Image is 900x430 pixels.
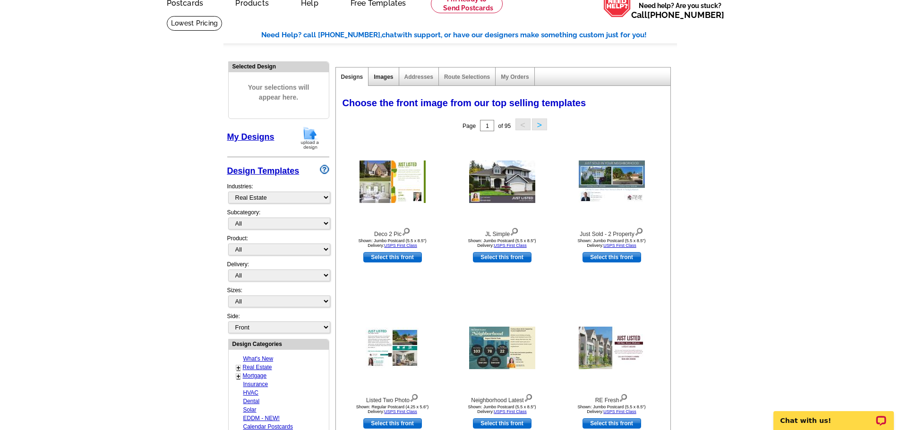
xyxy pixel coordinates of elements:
span: chat [382,31,397,39]
a: My Designs [227,132,274,142]
div: RE Fresh [560,392,664,405]
div: Listed Two Photo [341,392,445,405]
a: Addresses [404,74,433,80]
div: Sizes: [227,286,329,312]
a: Route Selections [444,74,490,80]
img: view design details [410,392,419,402]
iframe: LiveChat chat widget [767,400,900,430]
a: HVAC [243,389,258,396]
a: use this design [473,418,531,429]
div: Subcategory: [227,208,329,234]
img: view design details [510,226,519,236]
img: design-wizard-help-icon.png [320,165,329,174]
img: RE Fresh [579,327,645,369]
div: Shown: Jumbo Postcard (5.5 x 8.5") Delivery: [560,405,664,414]
a: USPS First Class [494,409,527,414]
a: + [237,364,240,371]
div: JL Simple [450,226,554,238]
a: USPS First Class [603,243,636,248]
a: Insurance [243,381,268,388]
div: Shown: Regular Postcard (4.25 x 5.6") Delivery: [341,405,445,414]
span: Choose the front image from our top selling templates [343,98,586,108]
div: Industries: [227,177,329,208]
a: EDDM - NEW! [243,415,280,422]
img: view design details [402,226,411,236]
div: Neighborhood Latest [450,392,554,405]
div: Shown: Jumbo Postcard (5.5 x 8.5") Delivery: [450,405,554,414]
div: Deco 2 Pic [341,226,445,238]
a: Designs [341,74,363,80]
a: Dental [243,398,260,405]
div: Need Help? call [PHONE_NUMBER], with support, or have our designers make something custom just fo... [261,30,677,41]
img: Just Sold - 2 Property [579,160,645,203]
span: Need help? Are you stuck? [631,1,729,20]
a: USPS First Class [384,409,417,414]
a: use this design [583,252,641,262]
img: view design details [619,392,628,402]
a: USPS First Class [494,243,527,248]
div: Shown: Jumbo Postcard (5.5 x 8.5") Delivery: [560,238,664,248]
span: Your selections will appear here. [236,73,322,112]
a: Mortgage [243,372,267,379]
a: use this design [583,418,641,429]
a: use this design [473,252,531,262]
div: Shown: Jumbo Postcard (5.5 x 8.5") Delivery: [450,238,554,248]
button: > [532,118,547,130]
a: Design Templates [227,166,300,176]
a: use this design [363,252,422,262]
a: Calendar Postcards [243,423,293,430]
a: What's New [243,355,274,362]
a: + [237,372,240,380]
div: Delivery: [227,260,329,286]
span: of 95 [498,123,511,129]
img: Listed Two Photo [366,328,420,368]
a: USPS First Class [384,243,417,248]
a: [PHONE_NUMBER] [647,10,724,20]
div: Selected Design [229,62,329,71]
a: use this design [363,418,422,429]
div: Just Sold - 2 Property [560,226,664,238]
div: Product: [227,234,329,260]
a: Real Estate [243,364,272,371]
a: USPS First Class [603,409,636,414]
a: Solar [243,406,257,413]
div: Side: [227,312,329,334]
img: JL Simple [469,160,535,203]
div: Design Categories [229,339,329,348]
img: Neighborhood Latest [469,327,535,369]
img: upload-design [298,126,322,150]
span: Page [463,123,476,129]
div: Shown: Jumbo Postcard (5.5 x 8.5") Delivery: [341,238,445,248]
a: Images [374,74,393,80]
a: My Orders [501,74,529,80]
img: Deco 2 Pic [360,160,426,203]
button: < [515,118,531,130]
img: view design details [634,226,643,236]
span: Call [631,10,724,20]
img: view design details [524,392,533,402]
